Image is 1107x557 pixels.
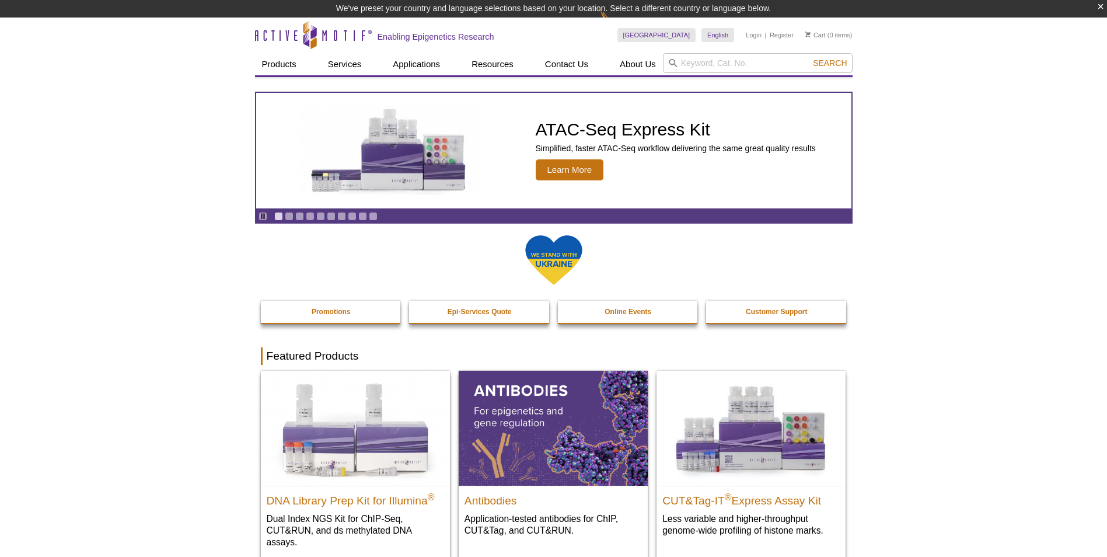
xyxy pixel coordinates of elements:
[386,53,447,75] a: Applications
[459,371,648,485] img: All Antibodies
[805,28,853,42] li: (0 items)
[321,53,369,75] a: Services
[746,31,762,39] a: Login
[261,301,402,323] a: Promotions
[448,308,512,316] strong: Epi-Services Quote
[285,212,294,221] a: Go to slide 2
[295,212,304,221] a: Go to slide 3
[805,32,811,37] img: Your Cart
[348,212,357,221] a: Go to slide 8
[259,212,267,221] a: Toggle autoplay
[306,212,315,221] a: Go to slide 4
[256,93,851,208] a: ATAC-Seq Express Kit ATAC-Seq Express Kit Simplified, faster ATAC-Seq workflow delivering the sam...
[465,513,642,537] p: Application-tested antibodies for ChIP, CUT&Tag, and CUT&RUN.
[256,93,851,208] article: ATAC-Seq Express Kit
[378,32,494,42] h2: Enabling Epigenetics Research
[337,212,346,221] a: Go to slide 7
[605,308,651,316] strong: Online Events
[428,492,435,502] sup: ®
[706,301,847,323] a: Customer Support
[274,212,283,221] a: Go to slide 1
[255,53,303,75] a: Products
[746,308,807,316] strong: Customer Support
[617,28,696,42] a: [GEOGRAPHIC_DATA]
[267,513,444,548] p: Dual Index NGS Kit for ChIP-Seq, CUT&RUN, and ds methylated DNA assays.
[656,371,846,548] a: CUT&Tag-IT® Express Assay Kit CUT&Tag-IT®Express Assay Kit Less variable and higher-throughput ge...
[538,53,595,75] a: Contact Us
[536,159,604,180] span: Learn More
[613,53,663,75] a: About Us
[525,234,583,286] img: We Stand With Ukraine
[662,489,840,507] h2: CUT&Tag-IT Express Assay Kit
[316,212,325,221] a: Go to slide 5
[369,212,378,221] a: Go to slide 10
[600,9,631,36] img: Change Here
[770,31,794,39] a: Register
[536,121,816,138] h2: ATAC-Seq Express Kit
[327,212,336,221] a: Go to slide 6
[805,31,826,39] a: Cart
[312,308,351,316] strong: Promotions
[558,301,699,323] a: Online Events
[656,371,846,485] img: CUT&Tag-IT® Express Assay Kit
[261,371,450,485] img: DNA Library Prep Kit for Illumina
[459,371,648,548] a: All Antibodies Antibodies Application-tested antibodies for ChIP, CUT&Tag, and CUT&RUN.
[261,347,847,365] h2: Featured Products
[536,143,816,154] p: Simplified, faster ATAC-Seq workflow delivering the same great quality results
[465,53,521,75] a: Resources
[813,58,847,68] span: Search
[701,28,734,42] a: English
[663,53,853,73] input: Keyword, Cat. No.
[267,489,444,507] h2: DNA Library Prep Kit for Illumina
[809,58,850,68] button: Search
[409,301,550,323] a: Epi-Services Quote
[465,489,642,507] h2: Antibodies
[725,492,732,502] sup: ®
[765,28,767,42] li: |
[358,212,367,221] a: Go to slide 9
[662,513,840,537] p: Less variable and higher-throughput genome-wide profiling of histone marks​.
[294,106,486,195] img: ATAC-Seq Express Kit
